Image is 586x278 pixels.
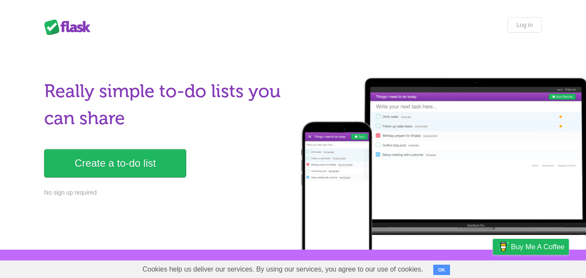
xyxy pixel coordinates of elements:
span: Cookies help us deliver our services. By using our services, you agree to our use of cookies. [134,261,432,278]
p: No sign up required [44,188,288,197]
a: Log in [507,17,542,33]
h1: Really simple to-do lists you can share [44,78,288,132]
button: OK [433,265,450,275]
a: Buy me a coffee [493,239,569,255]
span: Buy me a coffee [511,239,565,254]
a: Create a to-do list [44,149,186,177]
img: Buy me a coffee [497,239,509,254]
div: Flask Lists [44,19,96,35]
